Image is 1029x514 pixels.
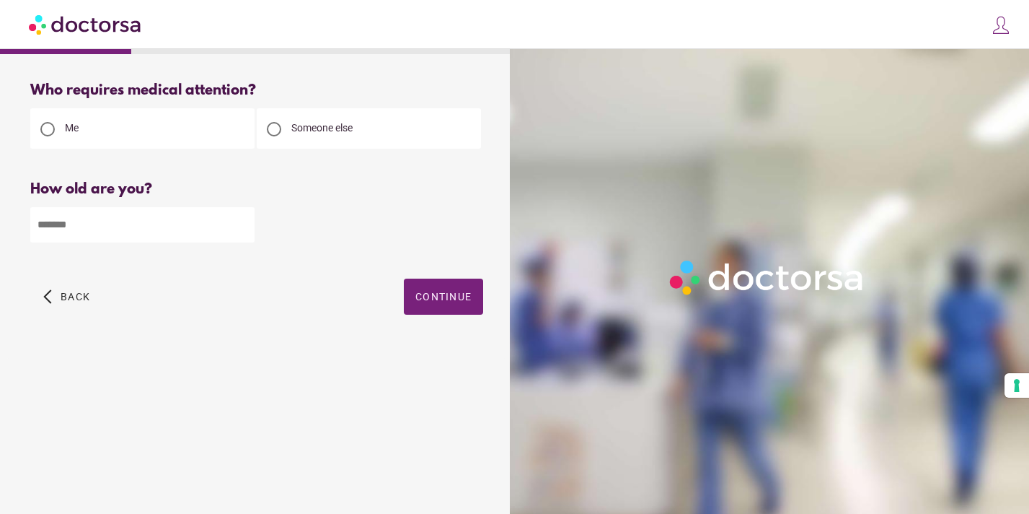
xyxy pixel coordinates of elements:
[30,82,483,99] div: Who requires medical attention?
[991,15,1011,35] img: icons8-customer-100.png
[30,181,483,198] div: How old are you?
[29,8,143,40] img: Doctorsa.com
[664,255,870,301] img: Logo-Doctorsa-trans-White-partial-flat.png
[1004,373,1029,398] button: Your consent preferences for tracking technologies
[291,122,353,134] span: Someone else
[65,122,79,134] span: Me
[415,291,472,302] span: Continue
[37,279,96,315] button: arrow_back_ios Back
[404,279,483,315] button: Continue
[61,291,90,302] span: Back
